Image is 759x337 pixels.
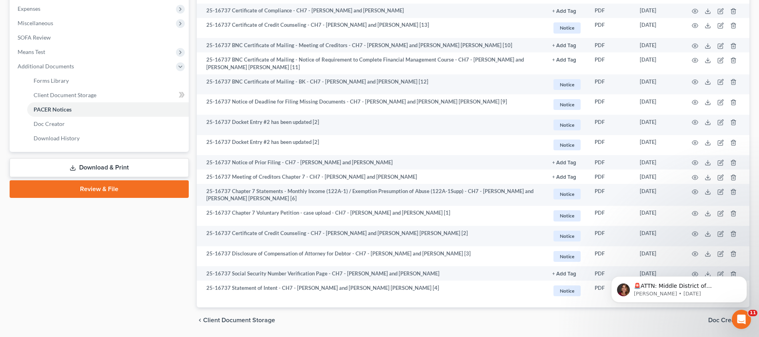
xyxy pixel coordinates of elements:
td: 25-16737 Chapter 7 Voluntary Petition - case upload - CH7 - [PERSON_NAME] and [PERSON_NAME] [1] [197,206,546,226]
td: PDF [588,281,633,301]
span: Notice [553,120,581,130]
td: PDF [588,4,633,18]
button: + Add Tag [552,9,576,14]
td: [DATE] [633,52,682,74]
td: 25-16737 Chapter 7 Statements - Monthly Income (122A-1) / Exemption Presumption of Abuse (122A-1S... [197,184,546,206]
span: Notice [553,22,581,33]
button: + Add Tag [552,175,576,180]
a: Notice [552,209,582,222]
td: [DATE] [633,246,682,267]
i: chevron_left [197,317,203,323]
span: SOFA Review [18,34,51,41]
td: PDF [588,226,633,246]
span: Notice [553,99,581,110]
td: PDF [588,246,633,267]
button: + Add Tag [552,271,576,277]
td: 25-16737 Certificate of Credit Counseling - CH7 - [PERSON_NAME] and [PERSON_NAME] [13] [197,18,546,38]
a: Notice [552,229,582,243]
a: Notice [552,138,582,152]
span: Doc Creator [34,120,65,127]
td: PDF [588,52,633,74]
td: PDF [588,115,633,135]
td: PDF [588,266,633,281]
a: Notice [552,187,582,201]
td: 25-16737 BNC Certificate of Mailing - Notice of Requirement to Complete Financial Management Cour... [197,52,546,74]
td: [DATE] [633,184,682,206]
a: + Add Tag [552,56,582,64]
td: 25-16737 Certificate of Compliance - CH7 - [PERSON_NAME] and [PERSON_NAME] [197,4,546,18]
td: 25-16737 Meeting of Creditors Chapter 7 - CH7 - [PERSON_NAME] and [PERSON_NAME] [197,169,546,184]
span: Means Test [18,48,45,55]
iframe: Intercom live chat [732,310,751,329]
span: Notice [553,285,581,296]
td: [DATE] [633,206,682,226]
td: PDF [588,94,633,115]
iframe: Intercom notifications message [599,259,759,315]
a: Forms Library [27,74,189,88]
a: Doc Creator [27,117,189,131]
a: Download History [27,131,189,146]
a: + Add Tag [552,42,582,49]
a: + Add Tag [552,173,582,181]
td: 25-16737 Notice of Prior Filing - CH7 - [PERSON_NAME] and [PERSON_NAME] [197,155,546,169]
td: 25-16737 BNC Certificate of Mailing - Meeting of Creditors - CH7 - [PERSON_NAME] and [PERSON_NAME... [197,38,546,52]
td: 25-16737 Social Security Number Verification Page - CH7 - [PERSON_NAME] and [PERSON_NAME] [197,266,546,281]
span: 11 [748,310,757,316]
span: Client Document Storage [203,317,275,323]
span: Notice [553,189,581,199]
td: [DATE] [633,115,682,135]
td: 25-16737 Certificate of Credit Counseling - CH7 - [PERSON_NAME] and [PERSON_NAME] [PERSON_NAME] [2] [197,226,546,246]
td: [DATE] [633,18,682,38]
td: PDF [588,135,633,156]
td: PDF [588,206,633,226]
a: + Add Tag [552,7,582,14]
td: [DATE] [633,135,682,156]
td: 25-16737 BNC Certificate of Mailing - BK - CH7 - [PERSON_NAME] and [PERSON_NAME] [12] [197,74,546,95]
td: PDF [588,18,633,38]
span: Additional Documents [18,63,74,70]
span: Client Document Storage [34,92,96,98]
a: Client Document Storage [27,88,189,102]
a: Notice [552,78,582,91]
a: Review & File [10,180,189,198]
button: Doc Creator chevron_right [708,317,749,323]
td: [DATE] [633,94,682,115]
td: PDF [588,155,633,169]
a: Download & Print [10,158,189,177]
td: 25-16737 Disclosure of Compensation of Attorney for Debtor - CH7 - [PERSON_NAME] and [PERSON_NAME... [197,246,546,267]
span: Notice [553,210,581,221]
span: PACER Notices [34,106,72,113]
a: PACER Notices [27,102,189,117]
a: Notice [552,98,582,111]
td: PDF [588,38,633,52]
span: Doc Creator [708,317,743,323]
span: Notice [553,251,581,262]
span: Expenses [18,5,40,12]
button: + Add Tag [552,58,576,63]
td: 25-16737 Docket Entry #2 has been updated [2] [197,135,546,156]
td: 25-16737 Statement of Intent - CH7 - [PERSON_NAME] and [PERSON_NAME] [PERSON_NAME] [4] [197,281,546,301]
td: PDF [588,184,633,206]
td: 25-16737 Docket Entry #2 has been updated [2] [197,115,546,135]
td: PDF [588,74,633,95]
a: Notice [552,118,582,132]
span: Notice [553,140,581,150]
button: + Add Tag [552,160,576,166]
a: + Add Tag [552,159,582,166]
td: [DATE] [633,226,682,246]
td: [DATE] [633,169,682,184]
button: + Add Tag [552,43,576,48]
a: Notice [552,21,582,34]
td: [DATE] [633,155,682,169]
td: [DATE] [633,4,682,18]
a: Notice [552,250,582,263]
span: Forms Library [34,77,69,84]
a: + Add Tag [552,270,582,277]
a: Notice [552,284,582,297]
td: PDF [588,169,633,184]
span: Notice [553,231,581,241]
td: 25-16737 Notice of Deadline for Filing Missing Documents - CH7 - [PERSON_NAME] and [PERSON_NAME] ... [197,94,546,115]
